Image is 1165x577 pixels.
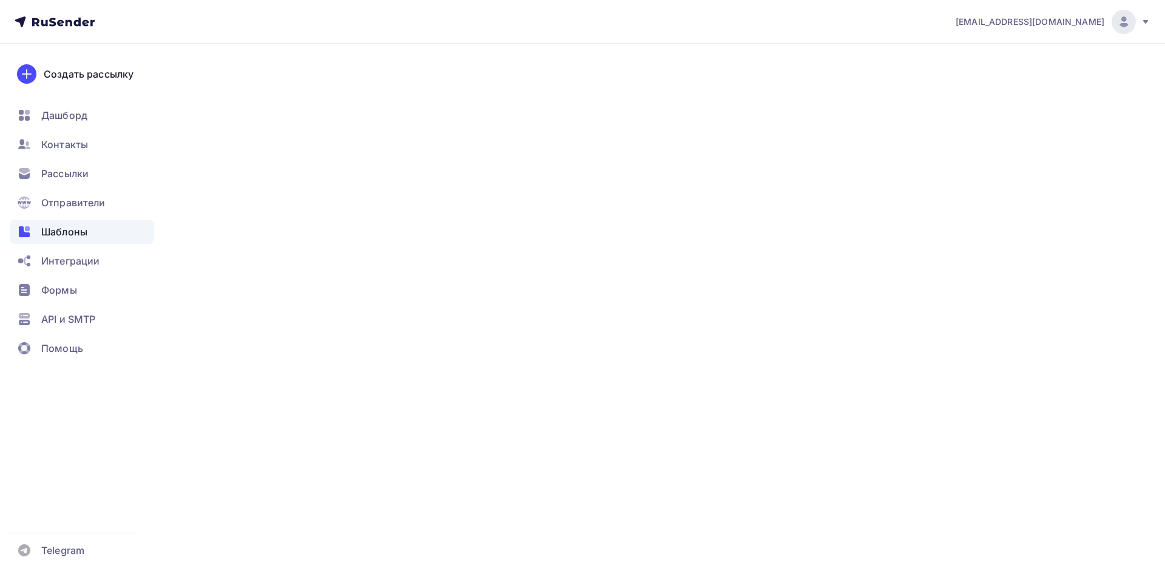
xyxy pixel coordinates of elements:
[41,137,88,152] span: Контакты
[44,67,133,81] div: Создать рассылку
[41,341,83,356] span: Помощь
[41,283,77,297] span: Формы
[956,10,1150,34] a: [EMAIL_ADDRESS][DOMAIN_NAME]
[41,108,87,123] span: Дашборд
[10,220,154,244] a: Шаблоны
[10,191,154,215] a: Отправители
[10,161,154,186] a: Рассылки
[956,16,1104,28] span: [EMAIL_ADDRESS][DOMAIN_NAME]
[41,254,100,268] span: Интеграции
[41,195,106,210] span: Отправители
[41,312,95,326] span: API и SMTP
[10,278,154,302] a: Формы
[10,103,154,127] a: Дашборд
[41,543,84,558] span: Telegram
[41,166,89,181] span: Рассылки
[41,224,87,239] span: Шаблоны
[10,132,154,157] a: Контакты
